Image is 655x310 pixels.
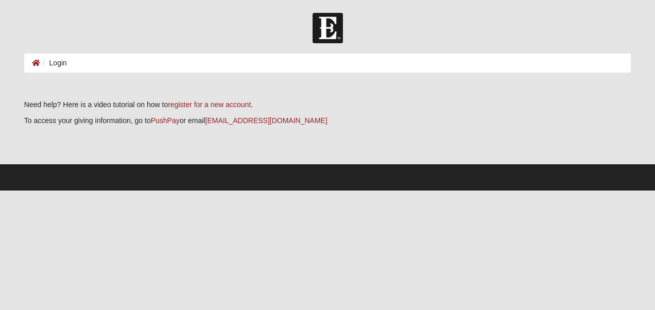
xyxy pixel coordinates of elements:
[168,100,251,109] a: register for a new account
[24,115,631,126] p: To access your giving information, go to or email
[205,116,327,125] a: [EMAIL_ADDRESS][DOMAIN_NAME]
[151,116,180,125] a: PushPay
[24,99,631,110] p: Need help? Here is a video tutorial on how to .
[313,13,343,43] img: Church of Eleven22 Logo
[40,58,67,68] li: Login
